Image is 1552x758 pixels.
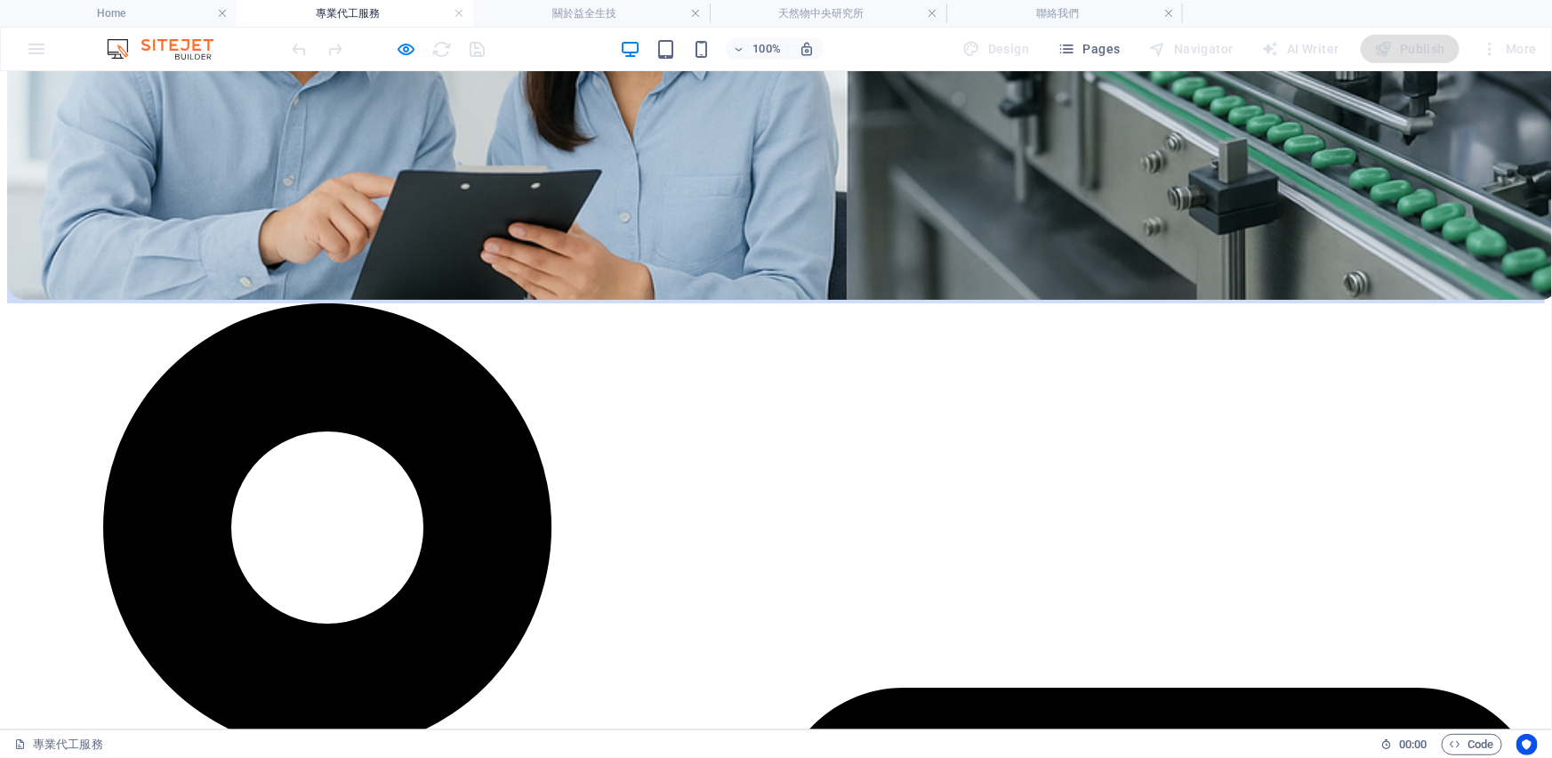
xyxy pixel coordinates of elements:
[473,4,710,23] h4: 關於益全生技
[710,4,946,23] h4: 天然物中央研究所
[1516,734,1538,755] button: Usercentrics
[956,35,1037,63] div: Design (Ctrl+Alt+Y)
[1057,40,1120,58] span: Pages
[1380,734,1427,755] h6: Session time
[1450,734,1494,755] span: Code
[14,734,103,755] a: Click to cancel selection. Double-click to open Pages
[102,38,236,60] img: Editor Logo
[1442,734,1502,755] button: Code
[752,38,781,60] h6: 100%
[1411,738,1414,751] span: :
[1399,734,1427,755] span: 00 00
[1050,35,1127,63] button: Pages
[799,41,815,57] i: On resize automatically adjust zoom level to fit chosen device.
[237,4,473,23] h4: 專業代工服務
[726,38,789,60] button: 100%
[946,4,1183,23] h4: 聯絡我們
